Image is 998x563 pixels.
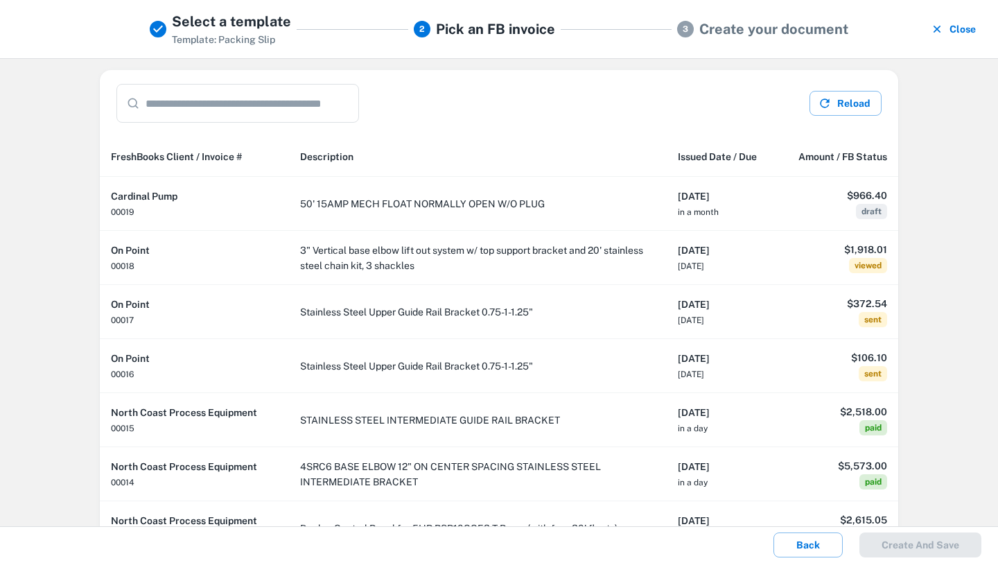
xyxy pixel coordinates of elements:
[678,478,708,487] span: in a day
[678,243,766,258] h6: [DATE]
[111,261,134,271] span: 00018
[289,177,667,231] td: 50' 15AMP MECH FLOAT NORMALLY OPEN W/O PLUG
[111,207,134,217] span: 00019
[436,19,555,40] h5: Pick an FB invoice
[289,393,667,447] td: STAINLESS STEEL INTERMEDIATE GUIDE RAIL BRACKET
[111,297,278,312] h6: On Point
[678,405,766,420] h6: [DATE]
[678,424,708,433] span: in a day
[788,458,887,474] h6: $5,573.00
[849,258,887,273] span: viewed
[859,312,887,327] span: sent
[172,11,291,32] h5: Select a template
[788,188,887,203] h6: $966.40
[172,34,275,45] span: Template: Packing Slip
[289,501,667,555] td: Duplex Control Panel for 5HP BSP10CCE3-T Pump (with four 30' floats)
[111,243,278,258] h6: On Point
[678,351,766,366] h6: [DATE]
[289,285,667,339] td: Stainless Steel Upper Guide Rail Bracket 0.75-1-1.25"
[111,459,278,474] h6: North Coast Process Equipment
[111,315,134,325] span: 00017
[678,207,719,217] span: in a month
[111,405,278,420] h6: North Coast Process Equipment
[788,242,887,257] h6: $1,918.01
[788,296,887,311] h6: $372.54
[683,24,688,34] text: 3
[111,513,278,528] h6: North Coast Process Equipment
[289,231,667,285] td: 3" Vertical base elbow lift out system w/ top support bracket and 20' stainless steel chain kit, ...
[289,447,667,501] td: 4SRC6 BASE ELBOW 12" ON CENTER SPACING STAINLESS STEEL INTERMEDIATE BRACKET
[111,424,134,433] span: 00015
[678,513,766,528] h6: [DATE]
[859,474,887,490] span: paid
[809,91,882,116] button: Reload
[678,370,704,379] span: [DATE]
[859,366,887,381] span: sent
[927,11,981,47] button: Close
[111,478,134,487] span: 00014
[678,148,757,165] span: Issued Date / Due
[788,512,887,528] h6: $2,615.05
[289,339,667,393] td: Stainless Steel Upper Guide Rail Bracket 0.75-1-1.25"
[678,261,704,271] span: [DATE]
[788,350,887,365] h6: $106.10
[678,297,766,312] h6: [DATE]
[678,315,704,325] span: [DATE]
[111,370,134,379] span: 00016
[678,459,766,474] h6: [DATE]
[111,189,278,204] h6: Cardinal Pump
[111,148,243,165] span: FreshBooks Client / Invoice #
[788,404,887,419] h6: $2,518.00
[111,351,278,366] h6: On Point
[300,148,353,165] span: Description
[856,204,887,219] span: draft
[798,148,887,165] span: Amount / FB Status
[859,420,887,435] span: paid
[419,24,425,34] text: 2
[699,19,848,40] h5: Create your document
[678,189,766,204] h6: [DATE]
[773,532,843,557] button: Back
